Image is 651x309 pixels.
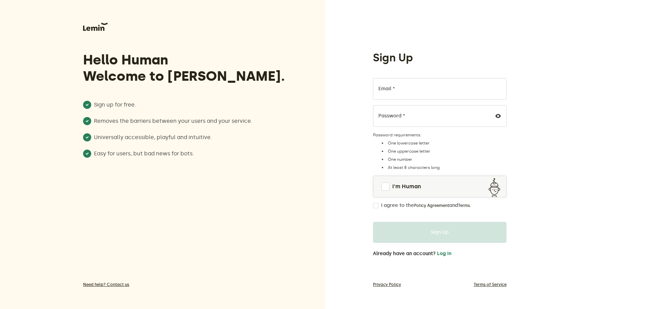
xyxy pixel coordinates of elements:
label: Password requirements: [373,132,507,138]
h3: Hello Human Welcome to [PERSON_NAME]. [83,52,289,84]
li: Easy for users, but bad news for bots. [83,150,289,158]
li: Sign up for free. [83,101,289,109]
button: Log in [437,251,451,256]
a: Privacy Policy [373,282,401,287]
input: Email * [373,78,507,100]
label: I agree to the and . [381,203,471,208]
a: Policy Agreement [414,203,449,208]
a: Terms [458,203,470,208]
span: I'm Human [392,182,421,191]
label: Password * [378,113,405,119]
a: Terms of Service [474,282,507,287]
button: Sign Up [373,222,507,243]
li: Universally accessible, playful and intuitive. [83,133,289,141]
img: Lemin logo [83,23,108,31]
li: One uppercase letter [380,149,507,154]
span: Already have an account? [373,251,436,256]
li: Removes the barriers between your users and your service. [83,117,289,125]
label: Email * [378,86,395,92]
li: At least 8 characters long [380,165,507,170]
h1: Sign Up [373,51,413,64]
li: One number [380,157,507,162]
li: One lowercase letter [380,140,507,146]
a: Need help? Contact us [83,282,289,287]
